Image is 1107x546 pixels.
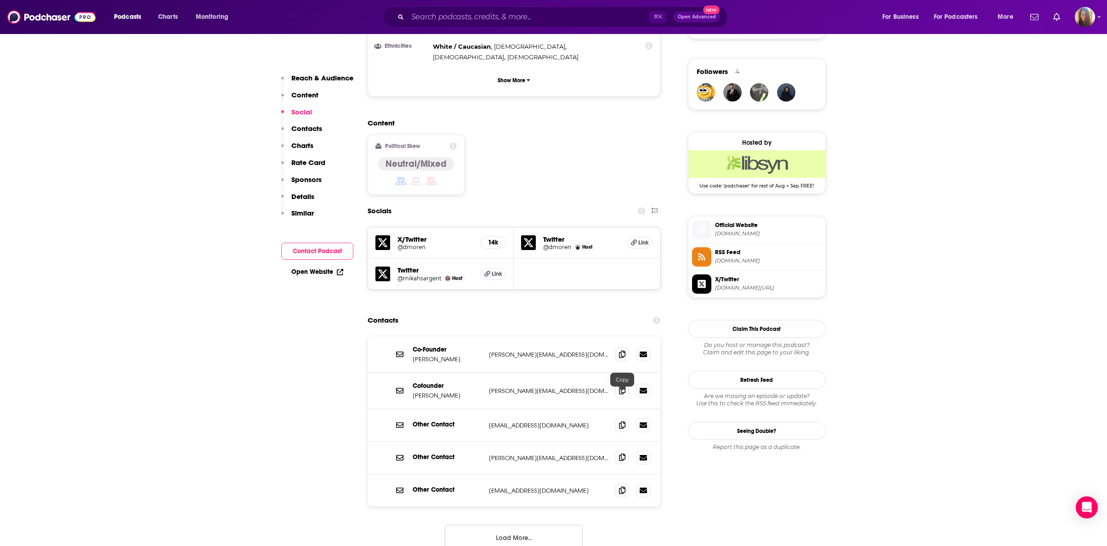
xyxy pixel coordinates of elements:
button: Charts [281,141,313,158]
p: Other Contact [413,486,482,494]
p: Details [291,192,314,201]
button: Contacts [281,124,322,141]
span: Charts [158,11,178,23]
div: Copy [610,373,634,387]
img: JohirMia [723,83,742,102]
a: @mikahsargent [397,275,442,282]
span: Host [452,275,462,281]
img: Pauleira [697,83,715,102]
p: Social [291,108,312,116]
span: Use code: 'podchaser' for rest of Aug + Sep FREE! [688,178,825,189]
div: Open Intercom Messenger [1076,496,1098,518]
img: Mikah Sargent [445,276,450,281]
p: [EMAIL_ADDRESS][DOMAIN_NAME] [489,421,608,429]
span: , [494,41,567,52]
button: Social [281,108,312,125]
span: RSS Feed [715,248,822,256]
img: Libsyn Deal: Use code: 'podchaser' for rest of Aug + Sep FREE! [688,150,825,178]
span: New [703,6,720,14]
p: Charts [291,141,313,150]
div: 4 [735,68,739,76]
a: @dmoren [397,244,473,250]
span: White / Caucasian [433,43,491,50]
div: Hosted by [688,139,825,147]
span: twitter.com/dmoren [715,284,822,291]
p: Show More [498,77,525,84]
span: , [433,41,492,52]
div: Report this page as a duplicate. [688,444,826,451]
a: Official Website[DOMAIN_NAME] [692,220,822,239]
p: [PERSON_NAME][EMAIL_ADDRESS][DOMAIN_NAME] [489,387,608,395]
h4: Neutral/Mixed [386,158,447,170]
p: Other Contact [413,421,482,428]
div: Claim and edit this page to your liking. [688,341,826,356]
a: Link [480,268,506,280]
a: Show notifications dropdown [1027,9,1042,25]
a: Seeing Double? [688,422,826,440]
h3: Ethnicities [375,43,429,49]
input: Search podcasts, credits, & more... [408,10,649,24]
button: Content [281,91,318,108]
a: Open Website [291,268,343,276]
button: Similar [281,209,314,226]
button: Details [281,192,314,209]
img: LonelyBob [750,83,768,102]
span: For Business [882,11,919,23]
p: [PERSON_NAME][EMAIL_ADDRESS][DOMAIN_NAME] [489,351,608,358]
span: Link [492,270,502,278]
p: Reach & Audience [291,74,353,82]
button: open menu [189,10,240,24]
p: Similar [291,209,314,217]
span: Host [582,244,592,250]
span: ⌘ K [649,11,666,23]
span: Followers [697,67,728,76]
h5: Twitter [543,235,619,244]
button: Sponsors [281,175,322,192]
img: Dan Moren [575,245,580,250]
span: More [998,11,1013,23]
button: open menu [928,10,991,24]
span: Link [638,239,649,246]
h2: Contacts [368,312,398,329]
span: Monitoring [196,11,228,23]
h2: Socials [368,202,392,220]
button: Open AdvancedNew [674,11,720,23]
p: Co-Founder [413,346,482,353]
p: [PERSON_NAME] [413,392,482,399]
div: Are we missing an episode or update? Use this to check the RSS feed immediately. [688,392,826,407]
button: Refresh Feed [688,371,826,389]
span: Podcasts [114,11,141,23]
h2: Content [368,119,653,127]
p: [EMAIL_ADDRESS][DOMAIN_NAME] [489,487,608,495]
p: Other Contact [413,453,482,461]
span: Official Website [715,221,822,229]
a: Charts [152,10,183,24]
span: [DEMOGRAPHIC_DATA] [507,53,579,61]
span: Do you host or manage this podcast? [688,341,826,349]
span: , [433,52,505,63]
button: Rate Card [281,158,325,175]
a: @dmoren [543,244,571,250]
img: Podchaser - Follow, Share and Rate Podcasts [7,8,96,26]
span: relay.fm [715,257,822,264]
img: sana.asghar [777,83,795,102]
p: Content [291,91,318,99]
div: Search podcasts, credits, & more... [391,6,737,28]
button: Reach & Audience [281,74,353,91]
span: [DEMOGRAPHIC_DATA] [494,43,565,50]
p: Cofounder [413,382,482,390]
a: RSS Feed[DOMAIN_NAME] [692,247,822,267]
button: Show More [375,72,653,89]
span: X/Twitter [715,275,822,284]
button: open menu [991,10,1025,24]
a: Libsyn Deal: Use code: 'podchaser' for rest of Aug + Sep FREE! [688,150,825,188]
img: User Profile [1075,7,1095,27]
span: For Podcasters [934,11,978,23]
